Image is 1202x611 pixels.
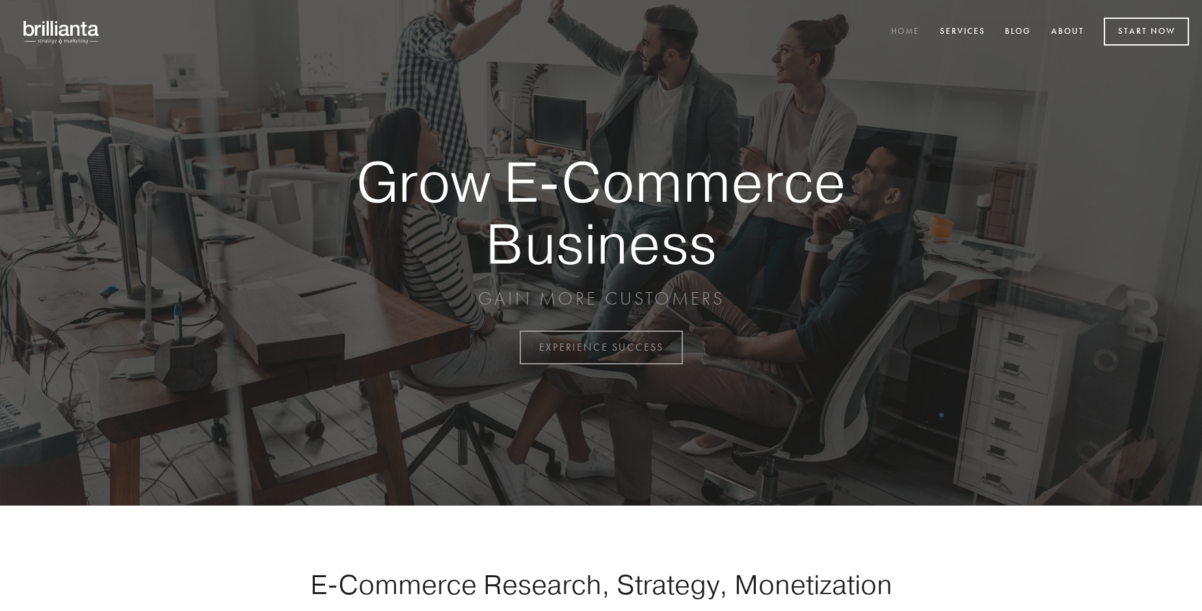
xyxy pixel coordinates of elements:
a: Start Now [1104,18,1189,46]
a: Services [931,21,994,43]
a: Blog [996,21,1039,43]
img: brillianta - research, strategy, marketing [13,13,111,51]
a: About [1043,21,1093,43]
a: EXPERIENCE SUCCESS [520,331,683,364]
p: GAIN MORE CUSTOMERS [311,287,891,310]
h1: E-Commerce Research, Strategy, Monetization [269,568,933,601]
a: Home [883,21,928,43]
strong: Grow E-Commerce Business [311,151,891,274]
